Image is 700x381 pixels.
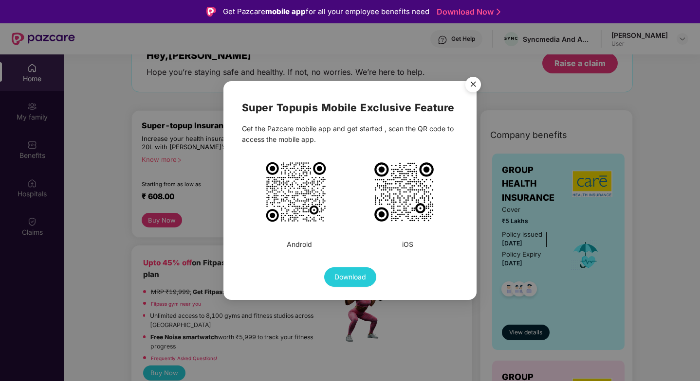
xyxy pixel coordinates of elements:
[223,6,429,17] div: Get Pazcare for all your employee benefits need
[460,72,486,98] button: Close
[402,239,413,250] div: iOS
[287,239,312,250] div: Android
[437,7,497,17] a: Download Now
[372,160,436,224] img: PiA8c3ZnIHdpZHRoPSIxMDIzIiBoZWlnaHQ9IjEwMjMiIHZpZXdCb3g9Ii0xIC0xIDMxIDMxIiB4bWxucz0iaHR0cDovL3d3d...
[460,72,487,100] img: svg+xml;base64,PHN2ZyB4bWxucz0iaHR0cDovL3d3dy53My5vcmcvMjAwMC9zdmciIHdpZHRoPSI1NiIgaGVpZ2h0PSI1Ni...
[497,7,500,17] img: Stroke
[242,123,459,145] div: Get the Pazcare mobile app and get started , scan the QR code to access the mobile app.
[334,272,366,282] span: Download
[324,267,376,287] button: Download
[206,7,216,17] img: Logo
[242,100,459,116] h2: Super Topup is Mobile Exclusive Feature
[264,160,328,224] img: PiA8c3ZnIHdpZHRoPSIxMDE1IiBoZWlnaHQ9IjEwMTUiIHZpZXdCb3g9Ii0xIC0xIDM1IDM1IiB4bWxucz0iaHR0cDovL3d3d...
[265,7,306,16] strong: mobile app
